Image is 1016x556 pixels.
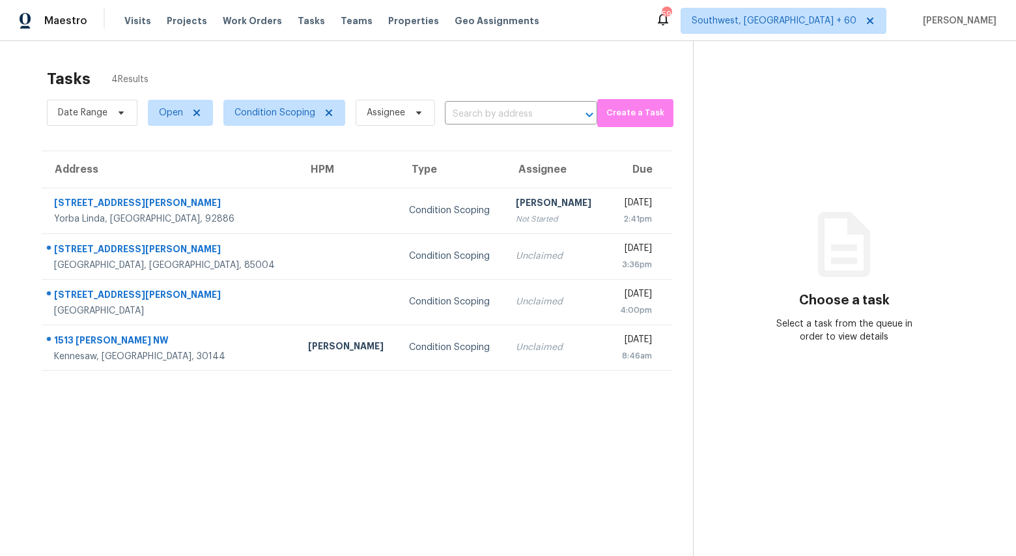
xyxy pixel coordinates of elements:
span: Properties [388,14,439,27]
div: [STREET_ADDRESS][PERSON_NAME] [54,196,287,212]
span: Create a Task [604,106,667,121]
span: Teams [341,14,373,27]
div: Unclaimed [516,295,596,308]
span: [PERSON_NAME] [918,14,996,27]
input: Search by address [445,104,561,124]
button: Create a Task [597,99,673,127]
div: Unclaimed [516,341,596,354]
div: Condition Scoping [409,341,495,354]
div: [STREET_ADDRESS][PERSON_NAME] [54,242,287,259]
span: Tasks [298,16,325,25]
span: Work Orders [223,14,282,27]
div: 592 [662,8,671,21]
th: Address [42,151,298,188]
div: Unclaimed [516,250,596,263]
div: [DATE] [617,287,652,304]
span: 4 Results [111,73,148,86]
div: [DATE] [617,242,652,258]
div: [PERSON_NAME] [516,196,596,212]
span: Open [159,106,183,119]
div: Not Started [516,212,596,226]
span: Date Range [58,106,107,119]
div: Condition Scoping [409,204,495,217]
div: Select a task from the queue in order to view details [769,317,920,344]
h3: Choose a task [799,294,890,307]
div: Kennesaw, [GEOGRAPHIC_DATA], 30144 [54,350,287,363]
span: Visits [124,14,151,27]
span: Southwest, [GEOGRAPHIC_DATA] + 60 [692,14,856,27]
h2: Tasks [47,72,91,85]
div: [GEOGRAPHIC_DATA], [GEOGRAPHIC_DATA], 85004 [54,259,287,272]
th: Assignee [505,151,606,188]
div: [DATE] [617,333,652,349]
div: 8:46am [617,349,652,362]
div: 2:41pm [617,212,652,226]
div: 3:36pm [617,258,652,271]
span: Maestro [44,14,87,27]
div: [GEOGRAPHIC_DATA] [54,304,287,317]
div: Condition Scoping [409,295,495,308]
div: Yorba Linda, [GEOGRAPHIC_DATA], 92886 [54,212,287,226]
button: Open [580,106,599,124]
th: Type [399,151,505,188]
div: [PERSON_NAME] [308,340,388,356]
span: Geo Assignments [455,14,539,27]
div: [STREET_ADDRESS][PERSON_NAME] [54,288,287,304]
div: 1513 [PERSON_NAME] NW [54,334,287,350]
div: 4:00pm [617,304,652,317]
span: Condition Scoping [234,106,315,119]
span: Projects [167,14,207,27]
th: HPM [298,151,399,188]
span: Assignee [367,106,405,119]
th: Due [606,151,672,188]
div: [DATE] [617,196,652,212]
div: Condition Scoping [409,250,495,263]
